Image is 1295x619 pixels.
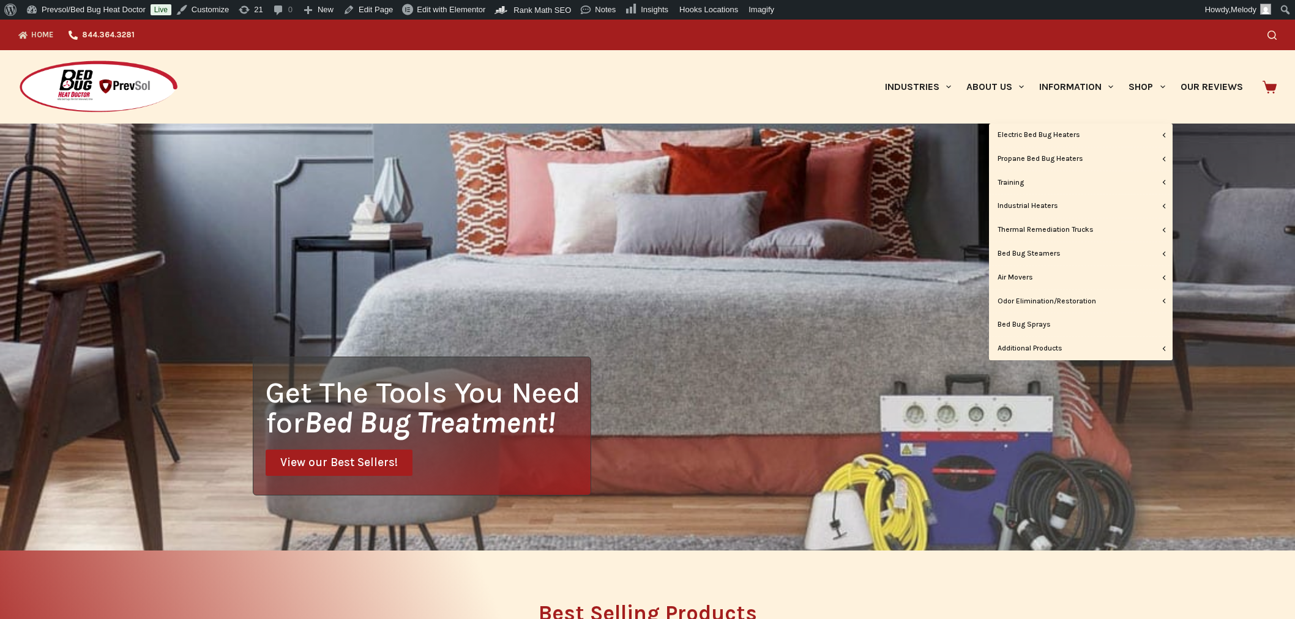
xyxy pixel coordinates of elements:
[989,171,1173,195] a: Training
[18,60,179,114] img: Prevsol/Bed Bug Heat Doctor
[417,5,485,14] span: Edit with Elementor
[877,50,958,124] a: Industries
[989,147,1173,171] a: Propane Bed Bug Heaters
[18,20,61,50] a: Home
[266,450,412,476] a: View our Best Sellers!
[18,20,142,50] nav: Top Menu
[513,6,571,15] span: Rank Math SEO
[1032,50,1121,124] a: Information
[266,377,591,437] h1: Get The Tools You Need for
[304,405,555,440] i: Bed Bug Treatment!
[1267,31,1277,40] button: Search
[958,50,1031,124] a: About Us
[1231,5,1256,14] span: Melody
[1173,50,1250,124] a: Our Reviews
[989,266,1173,289] a: Air Movers
[1121,50,1173,124] a: Shop
[151,4,171,15] a: Live
[989,290,1173,313] a: Odor Elimination/Restoration
[989,242,1173,265] a: Bed Bug Steamers
[989,195,1173,218] a: Industrial Heaters
[989,218,1173,242] a: Thermal Remediation Trucks
[989,124,1173,147] a: Electric Bed Bug Heaters
[877,50,1250,124] nav: Primary
[989,337,1173,360] a: Additional Products
[61,20,142,50] a: 844.364.3281
[989,313,1173,336] a: Bed Bug Sprays
[280,457,398,469] span: View our Best Sellers!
